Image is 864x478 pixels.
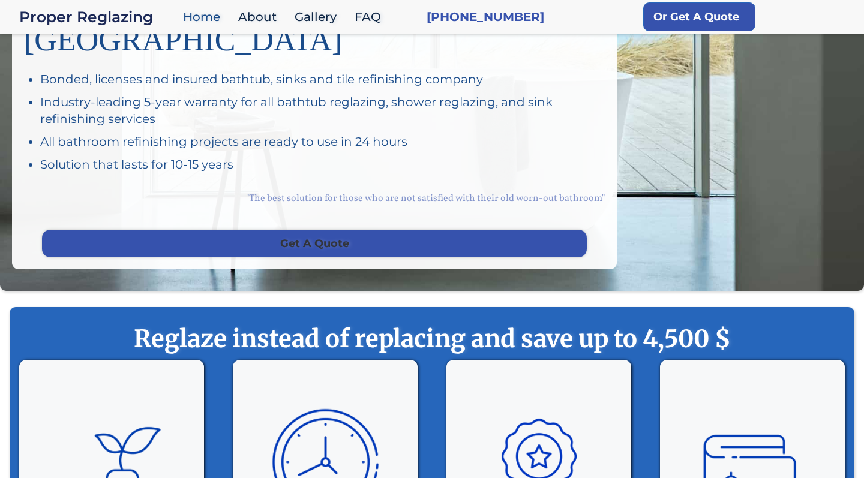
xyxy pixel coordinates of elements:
[289,4,349,30] a: Gallery
[40,71,605,88] div: Bonded, licenses and insured bathtub, sinks and tile refinishing company
[427,8,544,25] a: [PHONE_NUMBER]
[349,4,393,30] a: FAQ
[643,2,755,31] a: Or Get A Quote
[177,4,232,30] a: Home
[19,8,177,25] a: home
[40,156,605,173] div: Solution that lasts for 10-15 years
[40,94,605,127] div: Industry-leading 5-year warranty for all bathtub reglazing, shower reglazing, and sink refinishin...
[34,324,830,354] strong: Reglaze instead of replacing and save up to 4,500 $
[24,179,605,218] div: "The best solution for those who are not satisfied with their old worn-out bathroom"
[232,4,289,30] a: About
[40,133,605,150] div: All bathroom refinishing projects are ready to use in 24 hours
[42,230,587,257] a: Get A Quote
[19,8,177,25] div: Proper Reglazing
